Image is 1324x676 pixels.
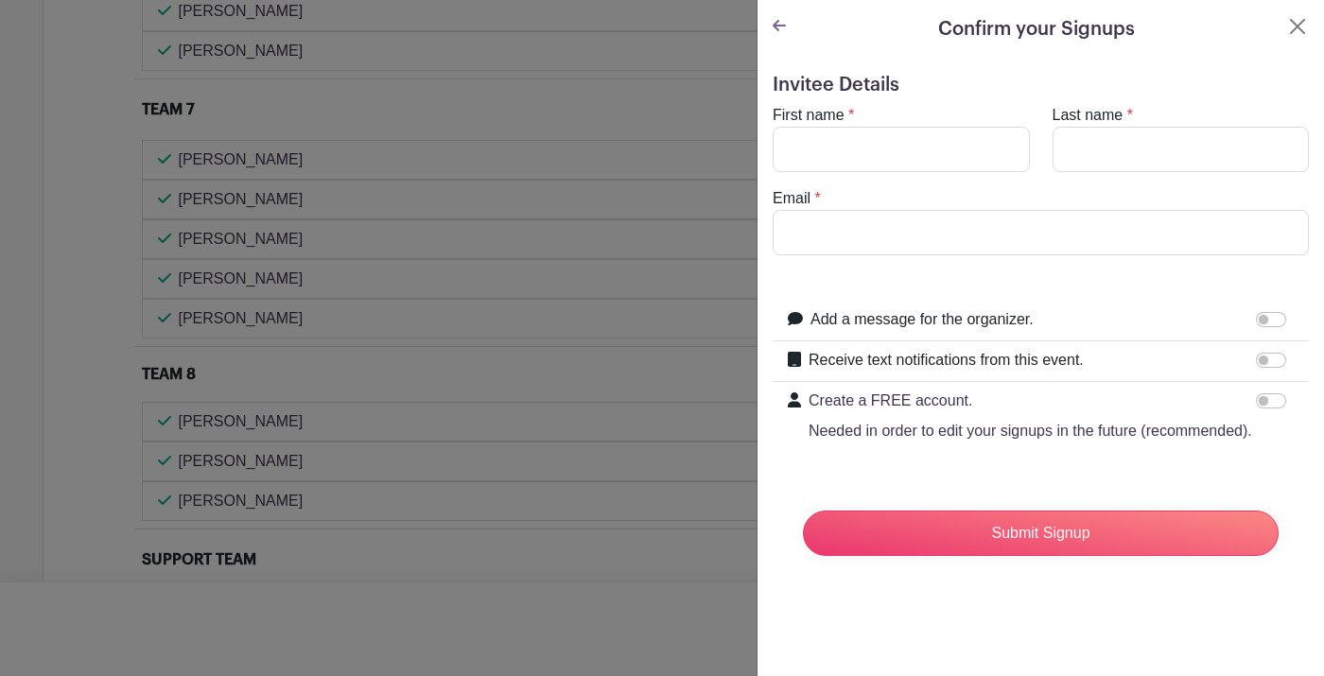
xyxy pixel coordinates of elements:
[809,349,1084,372] label: Receive text notifications from this event.
[803,511,1279,556] input: Submit Signup
[773,187,810,210] label: Email
[773,104,845,127] label: First name
[809,420,1252,442] p: Needed in order to edit your signups in the future (recommended).
[773,74,1309,96] h5: Invitee Details
[809,390,1252,412] p: Create a FREE account.
[1286,15,1309,38] button: Close
[1053,104,1124,127] label: Last name
[938,15,1135,43] h5: Confirm your Signups
[810,308,1034,331] label: Add a message for the organizer.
